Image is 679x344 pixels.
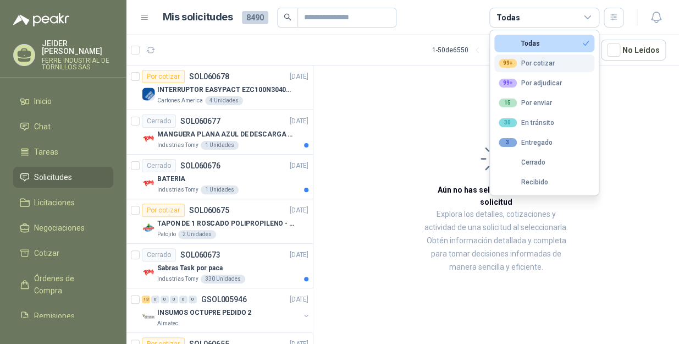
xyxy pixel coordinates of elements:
button: 15Por enviar [494,94,594,112]
p: Cartones America [157,96,203,105]
div: 0 [189,296,197,303]
div: Cerrado [142,159,176,172]
div: 13 [142,296,150,303]
p: MANGUERA PLANA AZUL DE DESCARGA 60 PSI X 20 METROS CON UNION DE 6” MAS ABRAZADERAS METALICAS DE 6” [157,129,294,140]
p: FERRE INDUSTRIAL DE TORNILLOS SAS [42,57,113,70]
span: Órdenes de Compra [34,272,103,297]
a: CerradoSOL060676[DATE] Company LogoBATERIAIndustrias Tomy1 Unidades [126,155,313,199]
div: 15 [499,99,517,107]
span: Cotizar [34,247,59,259]
div: 4 Unidades [205,96,243,105]
img: Company Logo [142,266,155,279]
p: Almatec [157,319,178,328]
div: Por adjudicar [499,79,562,88]
a: CerradoSOL060677[DATE] Company LogoMANGUERA PLANA AZUL DE DESCARGA 60 PSI X 20 METROS CON UNION D... [126,110,313,155]
h3: Aún no has seleccionado niguna solicitud [423,184,569,208]
p: [DATE] [290,161,308,171]
div: Por cotizar [142,70,185,83]
a: Remisiones [13,305,113,326]
div: Todas [499,40,540,47]
div: 0 [179,296,187,303]
p: [DATE] [290,250,308,260]
div: Por cotizar [499,59,555,68]
p: SOL060677 [180,117,220,125]
div: 1 Unidades [201,185,239,194]
p: SOL060676 [180,162,220,170]
p: JEIDER [PERSON_NAME] [42,40,113,55]
button: Recibido [494,173,594,191]
div: 1 - 50 de 6550 [432,41,504,59]
a: Chat [13,116,113,137]
div: 2 Unidades [178,230,216,239]
p: Explora los detalles, cotizaciones y actividad de una solicitud al seleccionarla. Obtén informaci... [423,208,569,274]
button: 3Entregado [494,134,594,151]
p: SOL060678 [189,73,229,80]
p: [DATE] [290,116,308,127]
div: 0 [161,296,169,303]
button: No Leídos [601,40,666,61]
button: Todas [494,35,594,52]
p: Industrias Tomy [157,141,198,150]
div: Cerrado [142,114,176,128]
p: [DATE] [290,205,308,216]
div: 0 [151,296,159,303]
p: TAPON DE 1 ROSCADO POLIPROPILENO - HEMBRA NPT [157,219,294,229]
span: Inicio [34,95,52,107]
h1: Mis solicitudes [163,9,233,25]
a: CerradoSOL060673[DATE] Company LogoSabras Task por pacaIndustrias Tomy330 Unidades [126,244,313,288]
img: Company Logo [142,221,155,234]
a: Por cotizarSOL060675[DATE] Company LogoTAPON DE 1 ROSCADO POLIPROPILENO - HEMBRA NPTPatojito2 Uni... [126,199,313,244]
img: Company Logo [142,177,155,190]
div: 3 [499,138,517,147]
p: [DATE] [290,72,308,82]
span: Chat [34,121,51,133]
div: Cerrado [499,159,545,166]
div: En tránsito [499,118,554,127]
p: Industrias Tomy [157,275,198,283]
span: Remisiones [34,310,75,322]
span: 8490 [242,11,268,24]
a: Órdenes de Compra [13,268,113,301]
span: Licitaciones [34,196,75,209]
div: 330 Unidades [201,275,245,283]
div: 0 [170,296,178,303]
div: Cerrado [142,248,176,261]
a: Tareas [13,141,113,162]
span: search [284,13,291,21]
button: 99+Por cotizar [494,54,594,72]
button: Cerrado [494,154,594,171]
p: INSUMOS OCTUPRE PEDIDO 2 [157,308,251,318]
span: Tareas [34,146,58,158]
a: 13 0 0 0 0 0 GSOL005946[DATE] Company LogoINSUMOS OCTUPRE PEDIDO 2Almatec [142,293,311,328]
p: BATERIA [157,174,185,184]
a: Licitaciones [13,192,113,213]
img: Company Logo [142,310,155,324]
div: Por cotizar [142,204,185,217]
div: 30 [499,118,517,127]
p: [DATE] [290,294,308,305]
img: Company Logo [142,88,155,101]
a: Por cotizarSOL060678[DATE] Company LogoINTERRUPTOR EASYPACT EZC100N3040C 40AMP 25K [PERSON_NAME]C... [126,65,313,110]
button: 30En tránsito [494,114,594,132]
div: Todas [496,12,520,24]
p: GSOL005946 [201,296,247,303]
div: 99+ [499,59,517,68]
p: Patojito [157,230,176,239]
p: SOL060675 [189,206,229,214]
span: Negociaciones [34,222,85,234]
div: 1 Unidades [201,141,239,150]
p: INTERRUPTOR EASYPACT EZC100N3040C 40AMP 25K [PERSON_NAME] [157,85,294,95]
div: 99+ [499,79,517,88]
div: Entregado [499,138,553,147]
div: Recibido [499,178,548,186]
div: Por enviar [499,99,552,107]
p: Sabras Task por paca [157,263,223,274]
span: Solicitudes [34,171,72,183]
a: Cotizar [13,243,113,264]
button: 99+Por adjudicar [494,74,594,92]
a: Inicio [13,91,113,112]
a: Negociaciones [13,217,113,238]
img: Company Logo [142,132,155,145]
p: Industrias Tomy [157,185,198,194]
a: Solicitudes [13,167,113,188]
